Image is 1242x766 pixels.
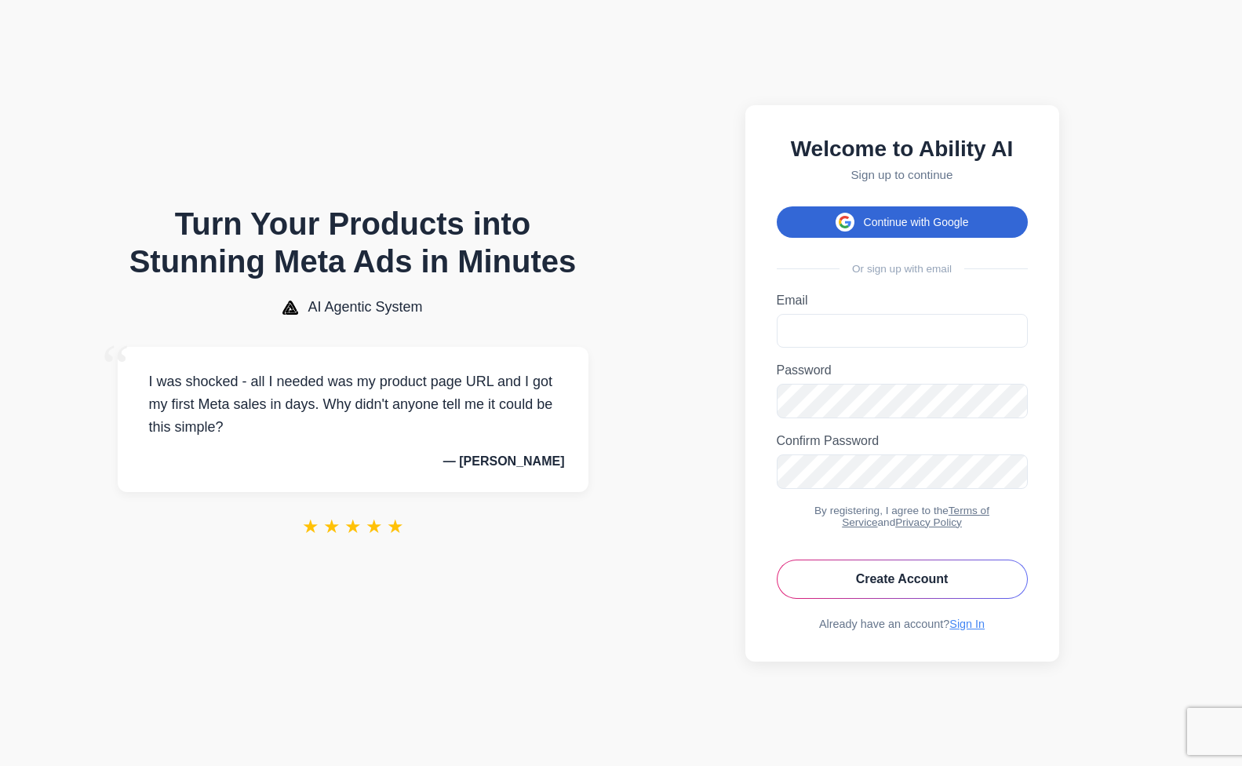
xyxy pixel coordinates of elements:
label: Password [777,363,1028,378]
h1: Turn Your Products into Stunning Meta Ads in Minutes [118,205,588,280]
a: Sign In [949,618,985,630]
span: ★ [366,516,383,538]
p: I was shocked - all I needed was my product page URL and I got my first Meta sales in days. Why d... [141,370,565,438]
div: Or sign up with email [777,263,1028,275]
p: Sign up to continue [777,168,1028,181]
span: ★ [387,516,404,538]
button: Create Account [777,560,1028,599]
div: Already have an account? [777,618,1028,630]
span: AI Agentic System [308,299,422,316]
h2: Welcome to Ability AI [777,137,1028,162]
span: “ [102,331,130,403]
label: Confirm Password [777,434,1028,448]
img: AI Agentic System Logo [282,301,298,315]
label: Email [777,294,1028,308]
a: Privacy Policy [895,516,962,528]
p: — [PERSON_NAME] [141,454,565,469]
span: ★ [323,516,341,538]
span: ★ [302,516,319,538]
span: ★ [344,516,362,538]
a: Terms of Service [842,505,989,528]
div: By registering, I agree to the and [777,505,1028,528]
button: Continue with Google [777,206,1028,238]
